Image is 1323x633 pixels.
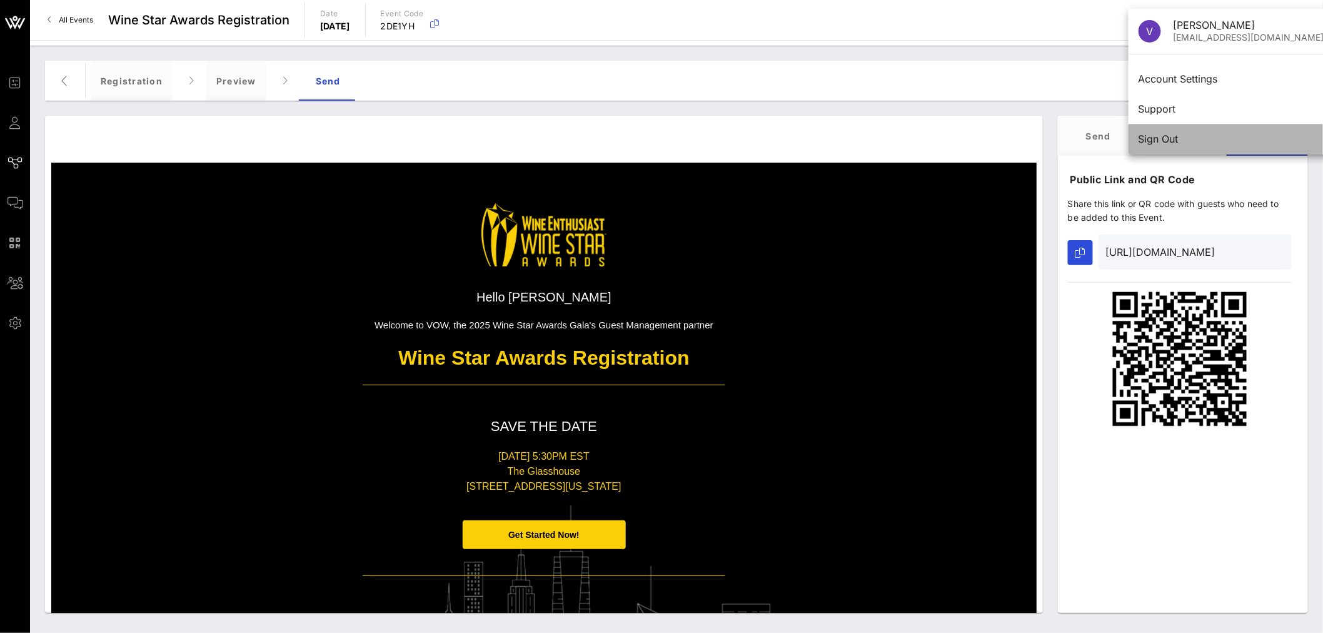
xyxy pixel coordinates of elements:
p: Public Link and QR Code [1070,172,1292,187]
p: 2DE1YH [381,20,424,33]
a: Get Started Now! [463,520,626,550]
p: The Glasshouse [363,464,725,479]
p: [STREET_ADDRESS][US_STATE] [363,479,725,494]
div: Send [300,61,356,101]
p: Welcome to VOW, the 2025 Wine Star Awards Gala's Guest Management partner [363,318,725,332]
a: All Events [40,10,101,30]
span: Hello [PERSON_NAME] [476,290,611,304]
div: Send [1058,116,1139,156]
span: V [1147,25,1154,38]
p: SAVE THE DATE [363,417,725,437]
span: Get Started Now! [508,530,580,540]
strong: Wine Star Awards Registration [398,347,690,369]
p: [DATE] 5:30PM EST [363,449,725,464]
p: Event Code [381,8,424,20]
img: qr [1111,290,1249,428]
table: divider [363,575,725,576]
p: Date [320,8,350,20]
div: Registration [91,61,173,101]
p: [DATE] [320,20,350,33]
span: All Events [59,15,93,24]
div: Preview [206,61,266,101]
span: Wine Star Awards Registration [108,11,289,29]
p: Share this link or QR code with guests who need to be added to this Event. [1068,197,1292,225]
